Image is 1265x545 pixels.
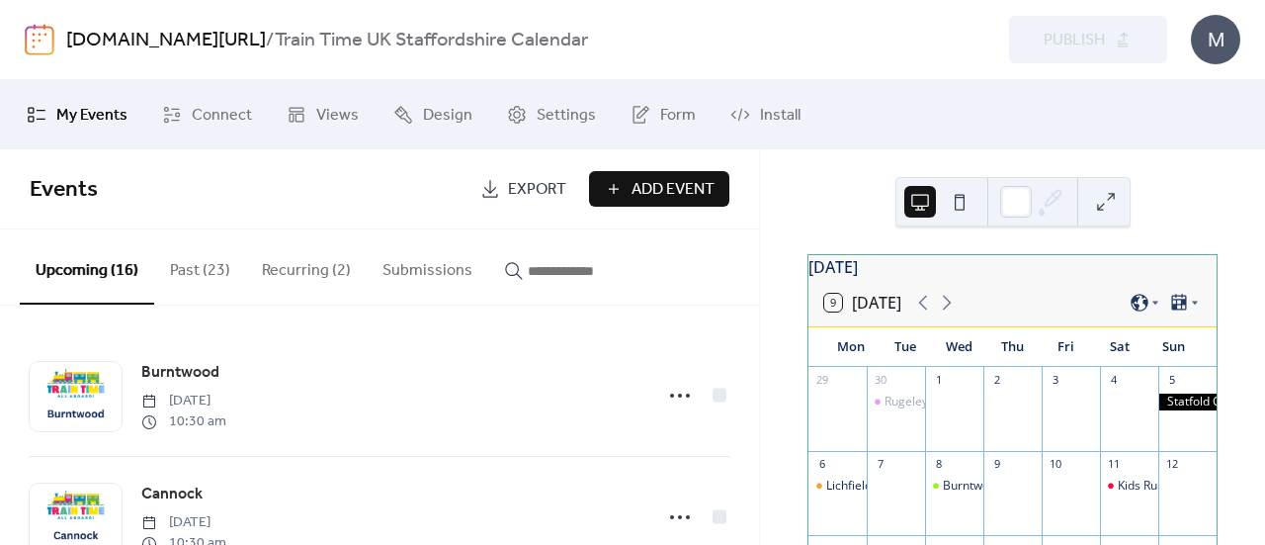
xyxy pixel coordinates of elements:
a: My Events [12,88,142,141]
div: Thu [985,327,1039,367]
div: Sun [1147,327,1201,367]
button: Add Event [589,171,729,207]
a: Views [272,88,374,141]
div: Rugeley [867,394,925,410]
span: Form [660,104,696,128]
div: 7 [873,457,887,472]
b: Train Time UK Staffordshire Calendar [275,22,588,59]
div: Burntwood [925,478,983,495]
div: M [1191,15,1240,64]
div: 11 [1106,457,1121,472]
a: Settings [492,88,611,141]
div: [DATE] [808,255,1217,279]
div: 10 [1048,457,1062,472]
button: Past (23) [154,229,246,303]
div: 8 [931,457,946,472]
button: 9[DATE] [817,289,908,317]
button: Recurring (2) [246,229,367,303]
div: 30 [873,373,887,388]
span: My Events [56,104,127,128]
div: Mon [824,327,878,367]
button: Submissions [367,229,488,303]
div: 2 [989,373,1004,388]
div: Tue [878,327,931,367]
img: logo [25,24,54,55]
span: Views [316,104,359,128]
div: 4 [1106,373,1121,388]
span: [DATE] [141,512,226,533]
a: Connect [147,88,267,141]
div: 9 [989,457,1004,472]
a: Design [379,88,487,141]
div: Statfold Country Park [1158,394,1217,410]
span: Cannock [141,483,203,506]
div: 12 [1164,457,1179,472]
div: 29 [814,373,829,388]
span: Settings [537,104,596,128]
span: [DATE] [141,391,226,411]
div: Lichfield [808,478,867,495]
b: / [266,22,275,59]
div: Sat [1093,327,1146,367]
span: Install [760,104,801,128]
div: 1 [931,373,946,388]
a: Form [616,88,711,141]
a: Cannock [141,482,203,507]
span: Export [508,178,566,202]
span: Add Event [632,178,715,202]
div: 5 [1164,373,1179,388]
div: 6 [814,457,829,472]
div: 3 [1048,373,1062,388]
span: Connect [192,104,252,128]
span: 10:30 am [141,411,226,432]
div: Burntwood [943,478,1003,495]
a: [DOMAIN_NAME][URL] [66,22,266,59]
a: Install [716,88,815,141]
div: Fri [1040,327,1093,367]
div: Wed [932,327,985,367]
a: Burntwood [141,360,219,386]
div: Lichfield [826,478,872,495]
span: Design [423,104,472,128]
div: Kids Rule Play Cafe & Train Time UK [1100,478,1158,495]
div: Rugeley [885,394,928,410]
a: Export [465,171,581,207]
span: Events [30,168,98,212]
span: Burntwood [141,361,219,385]
button: Upcoming (16) [20,229,154,305]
